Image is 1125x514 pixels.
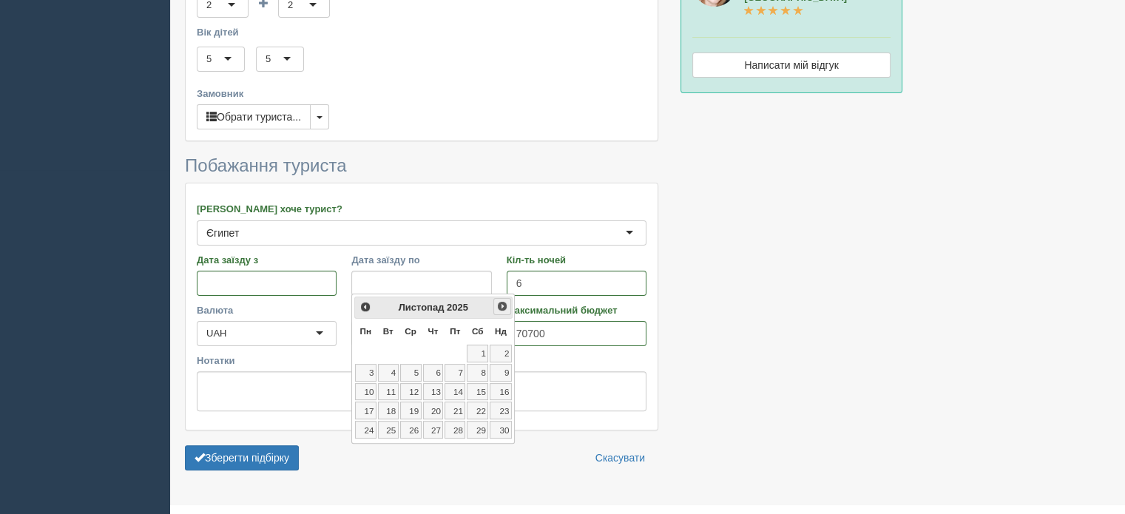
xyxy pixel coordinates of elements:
[378,364,399,382] a: 4
[490,364,512,382] a: 9
[378,402,399,419] a: 18
[493,298,510,315] a: Наст>
[197,354,646,368] label: Нотатки
[495,326,507,336] span: Неділя
[447,302,468,313] span: 2025
[490,345,512,362] a: 2
[496,300,508,312] span: Наст>
[472,326,484,336] span: Субота
[266,52,271,67] div: 5
[383,326,393,336] span: Вівторок
[197,104,311,129] button: Обрати туриста...
[378,421,399,439] a: 25
[359,301,371,313] span: <Попер
[490,402,512,419] a: 23
[467,421,488,439] a: 29
[445,364,465,382] a: 7
[351,253,491,267] label: Дата заїзду по
[423,364,444,382] a: 6
[185,445,299,470] button: Зберегти підбірку
[450,326,460,336] span: П
[467,364,488,382] a: 8
[490,421,512,439] a: 30
[400,402,422,419] a: 19
[197,87,646,101] label: Замовник
[445,383,465,401] a: 14
[428,326,439,336] span: Четвер
[206,326,226,341] div: UAH
[357,299,374,316] a: <Попер
[360,326,371,336] span: Понеділок
[423,402,444,419] a: 20
[378,383,399,401] a: 11
[405,326,416,336] span: Середа
[445,421,465,439] a: 28
[467,383,488,401] a: 15
[355,402,376,419] a: 17
[197,303,337,317] label: Валюта
[400,421,422,439] a: 26
[355,364,376,382] a: 3
[355,421,376,439] a: 24
[206,52,212,67] div: 5
[445,402,465,419] a: 21
[423,421,444,439] a: 27
[507,303,646,317] label: Максимальний бюджет
[197,253,337,267] label: Дата заїзду з
[400,364,422,382] a: 5
[197,202,646,216] label: [PERSON_NAME] хоче турист?
[467,345,488,362] a: 1
[692,53,891,78] a: Написати мій відгук
[490,383,512,401] a: 16
[467,402,488,419] a: 22
[507,271,646,296] input: 7-10 або 7,10,14
[185,155,347,175] span: Побажання туриста
[507,253,646,267] label: Кіл-ть ночей
[586,445,655,470] a: Скасувати
[400,383,422,401] a: 12
[423,383,444,401] a: 13
[399,302,445,313] span: Листопад
[206,226,239,240] div: Єгипет
[197,25,646,39] label: Вік дітей
[355,383,376,401] a: 10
